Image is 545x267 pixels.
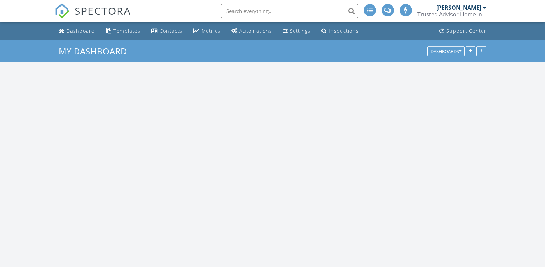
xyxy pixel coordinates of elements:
[280,25,313,37] a: Settings
[59,45,133,57] a: My Dashboard
[290,27,310,34] div: Settings
[329,27,359,34] div: Inspections
[55,3,70,19] img: The Best Home Inspection Software - Spectora
[201,27,220,34] div: Metrics
[56,25,98,37] a: Dashboard
[75,3,131,18] span: SPECTORA
[436,4,481,11] div: [PERSON_NAME]
[190,25,223,37] a: Metrics
[239,27,272,34] div: Automations
[66,27,95,34] div: Dashboard
[229,25,275,37] a: Automations (Advanced)
[427,46,465,56] button: Dashboards
[149,25,185,37] a: Contacts
[113,27,140,34] div: Templates
[417,11,486,18] div: Trusted Advisor Home Inspections
[446,27,487,34] div: Support Center
[319,25,361,37] a: Inspections
[160,27,182,34] div: Contacts
[437,25,489,37] a: Support Center
[103,25,143,37] a: Templates
[55,9,131,24] a: SPECTORA
[221,4,358,18] input: Search everything...
[430,49,461,54] div: Dashboards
